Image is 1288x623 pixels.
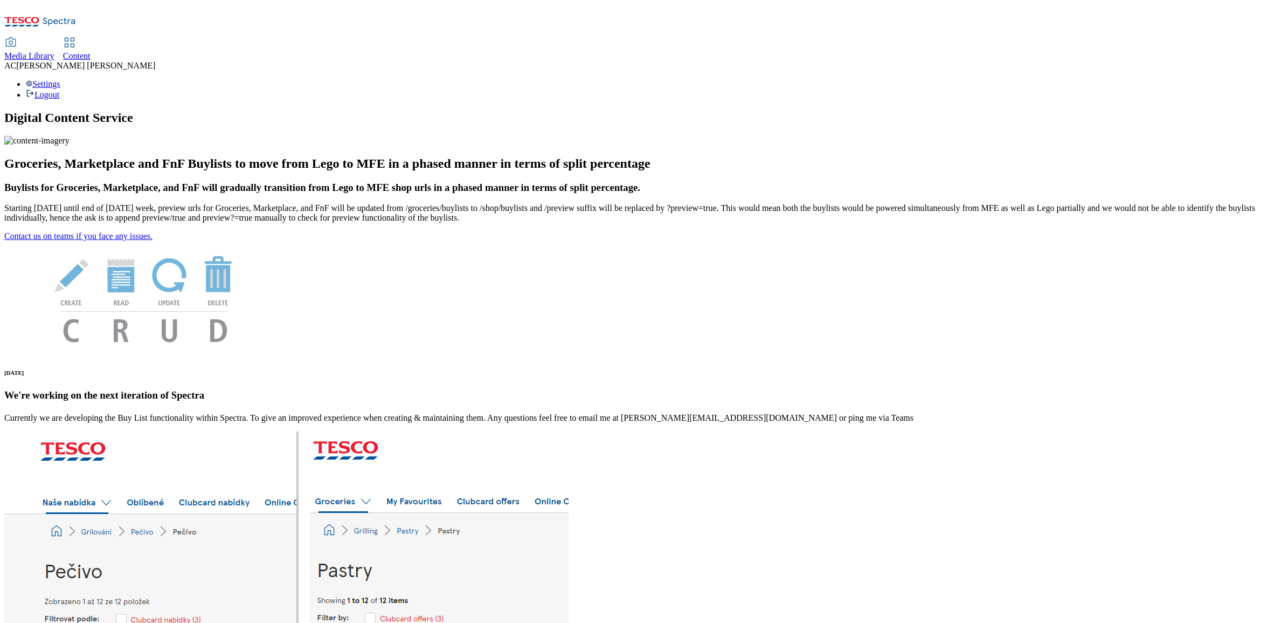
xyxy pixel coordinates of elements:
[4,231,153,241] a: Contact us on teams if you face any issues.
[4,389,1284,401] h3: We're working on the next iteration of Spectra
[4,203,1284,223] p: Starting [DATE] until end of [DATE] week, preview urls for Groceries, Marketplace, and FnF will b...
[4,51,54,60] span: Media Library
[4,136,70,146] img: content-imagery
[4,241,285,354] img: News Image
[26,79,60,88] a: Settings
[4,111,1284,125] h1: Digital Content Service
[4,413,1284,423] p: Currently we are developing the Buy List functionality within Spectra. To give an improved experi...
[4,182,1284,194] h3: Buylists for Groceries, Marketplace, and FnF will gradually transition from Lego to MFE shop urls...
[63,38,91,61] a: Content
[4,61,16,70] span: AC
[16,61,155,70] span: [PERSON_NAME] [PERSON_NAME]
[63,51,91,60] span: Content
[4,369,1284,376] h6: [DATE]
[4,156,1284,171] h2: Groceries, Marketplace and FnF Buylists to move from Lego to MFE in a phased manner in terms of s...
[4,38,54,61] a: Media Library
[26,90,59,99] a: Logout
